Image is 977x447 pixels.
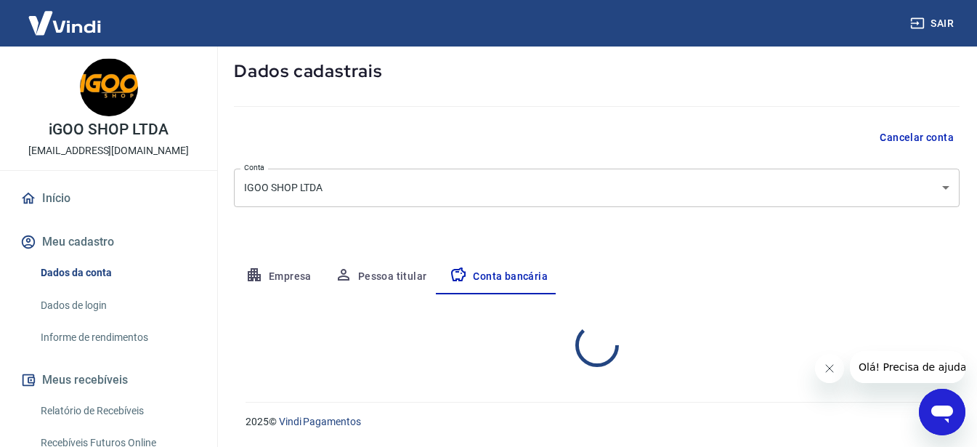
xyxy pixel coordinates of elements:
[850,351,965,383] iframe: Mensagem da empresa
[234,259,323,294] button: Empresa
[80,58,138,116] img: aba46c71-85b6-49f3-a538-d2e7be876168.jpeg
[438,259,559,294] button: Conta bancária
[35,396,200,426] a: Relatório de Recebíveis
[49,122,168,137] p: iGOO SHOP LTDA
[35,258,200,288] a: Dados da conta
[815,354,844,383] iframe: Fechar mensagem
[234,60,960,83] h5: Dados cadastrais
[907,10,960,37] button: Sair
[17,1,112,45] img: Vindi
[17,226,200,258] button: Meu cadastro
[35,323,200,353] a: Informe de rendimentos
[17,364,200,396] button: Meus recebíveis
[323,259,439,294] button: Pessoa titular
[244,162,264,173] label: Conta
[874,124,960,151] button: Cancelar conta
[919,389,965,435] iframe: Botão para abrir a janela de mensagens
[234,169,960,207] div: IGOO SHOP LTDA
[279,416,361,427] a: Vindi Pagamentos
[28,143,189,158] p: [EMAIL_ADDRESS][DOMAIN_NAME]
[246,414,942,430] p: 2025 ©
[17,182,200,214] a: Início
[9,10,122,22] span: Olá! Precisa de ajuda?
[35,291,200,321] a: Dados de login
